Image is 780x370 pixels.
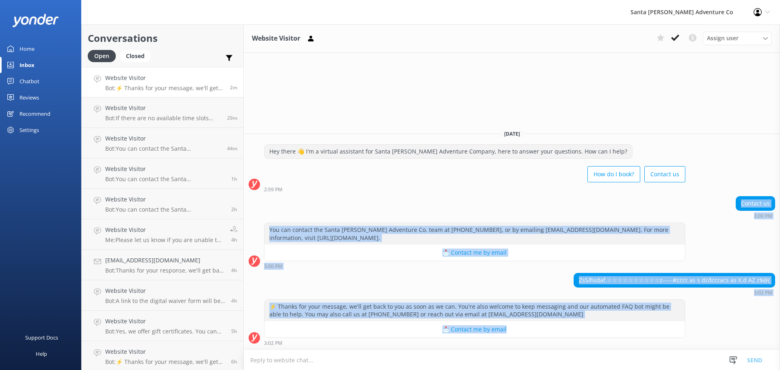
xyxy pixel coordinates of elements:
div: ⚡ Thanks for your message, we'll get back to you as soon as we can. You're also welcome to keep m... [264,300,685,321]
a: Open [88,51,120,60]
p: Bot: A link to the digital waiver form will be included in your confirmation email. Each guest mu... [105,297,225,305]
h4: Website Visitor [105,74,224,82]
p: Bot: You can contact the Santa [PERSON_NAME] Adventure Co. team at [PHONE_NUMBER], or by emailing... [105,145,221,152]
p: Bot: You can contact the Santa [PERSON_NAME] Adventure Co. team by calling [PHONE_NUMBER] or emai... [105,206,225,213]
span: Oct 07 2025 10:30am (UTC -07:00) America/Tijuana [231,297,237,304]
span: Oct 07 2025 10:42am (UTC -07:00) America/Tijuana [231,267,237,274]
p: Bot: ⚡ Thanks for your message, we'll get back to you as soon as we can. You're also welcome to k... [105,358,225,366]
div: Settings [19,122,39,138]
div: Chatbot [19,73,39,89]
h4: Website Visitor [105,317,225,326]
strong: 3:00 PM [264,264,282,269]
strong: 3:02 PM [264,341,282,346]
a: Website VisitorMe:Please let us know if you are unable to attend your tour [DATE], and provide us... [82,219,243,250]
a: Website VisitorBot:If there are no available time slots showing online, the trip is likely full. ... [82,97,243,128]
span: Oct 07 2025 08:13am (UTC -07:00) America/Tijuana [231,358,237,365]
span: Assign user [707,34,739,43]
h4: Website Visitor [105,134,221,143]
button: 📩 Contact me by email [264,245,685,261]
a: Closed [120,51,155,60]
a: Website VisitorBot:Yes, we offer gift certificates. You can buy them online at [URL][DOMAIN_NAME]... [82,311,243,341]
div: Inbox [19,57,35,73]
div: ZsSð\sdaf,☆☆☆☆☆☆☆☆☆☆z-----#zzzz as s dzðzzzacs as X,d AZ z$@( [574,273,775,287]
div: Recommend [19,106,50,122]
span: Oct 07 2025 02:18pm (UTC -07:00) America/Tijuana [227,145,237,152]
p: Bot: Yes, we offer gift certificates. You can buy them online at [URL][DOMAIN_NAME] or email [EMA... [105,328,225,335]
button: How do I book? [587,166,640,182]
a: [EMAIL_ADDRESS][DOMAIN_NAME]Bot:Thanks for your response, we'll get back to you as soon as we can... [82,250,243,280]
span: Oct 07 2025 03:02pm (UTC -07:00) America/Tijuana [230,84,237,91]
a: Website VisitorBot:A link to the digital waiver form will be included in your confirmation email.... [82,280,243,311]
div: Home [19,41,35,57]
p: Bot: You can contact the Santa [PERSON_NAME] Adventure Co. team at [PHONE_NUMBER], or by emailing... [105,175,225,183]
div: Oct 07 2025 02:59pm (UTC -07:00) America/Tijuana [264,186,685,192]
p: Bot: Thanks for your response, we'll get back to you as soon as we can during opening hours. [105,267,225,274]
div: Closed [120,50,151,62]
div: Hey there 👋 I'm a virtual assistant for Santa [PERSON_NAME] Adventure Company, here to answer you... [264,145,632,158]
strong: 3:00 PM [754,214,772,219]
h4: [EMAIL_ADDRESS][DOMAIN_NAME] [105,256,225,265]
div: Open [88,50,116,62]
h4: Website Visitor [105,164,225,173]
strong: 2:59 PM [264,187,282,192]
div: Support Docs [25,329,58,346]
div: You can contact the Santa [PERSON_NAME] Adventure Co. team at [PHONE_NUMBER], or by emailing [EMA... [264,223,685,245]
a: Website VisitorBot:You can contact the Santa [PERSON_NAME] Adventure Co. team by calling [PHONE_N... [82,189,243,219]
h4: Website Visitor [105,195,225,204]
h2: Conversations [88,30,237,46]
span: Oct 07 2025 02:33pm (UTC -07:00) America/Tijuana [227,115,237,121]
p: Me: Please let us know if you are unable to attend your tour [DATE], and provide us your booking ... [105,236,224,244]
span: Oct 07 2025 10:58am (UTC -07:00) America/Tijuana [231,236,237,243]
div: Assign User [703,32,772,45]
p: Bot: ⚡ Thanks for your message, we'll get back to you as soon as we can. You're also welcome to k... [105,84,224,92]
span: Oct 07 2025 01:59pm (UTC -07:00) America/Tijuana [231,175,237,182]
div: Reviews [19,89,39,106]
button: 📩 Contact me by email [264,321,685,338]
p: Bot: If there are no available time slots showing online, the trip is likely full. You can reach ... [105,115,221,122]
a: Website VisitorBot:You can contact the Santa [PERSON_NAME] Adventure Co. team at [PHONE_NUMBER], ... [82,128,243,158]
div: Oct 07 2025 03:00pm (UTC -07:00) America/Tijuana [736,213,775,219]
img: yonder-white-logo.png [12,14,59,27]
a: Website VisitorBot:⚡ Thanks for your message, we'll get back to you as soon as we can. You're als... [82,67,243,97]
div: Help [36,346,47,362]
h4: Website Visitor [105,104,221,113]
div: Contact us [736,197,775,210]
button: Contact us [644,166,685,182]
span: Oct 07 2025 09:07am (UTC -07:00) America/Tijuana [231,328,237,335]
div: Oct 07 2025 03:00pm (UTC -07:00) America/Tijuana [264,263,685,269]
span: [DATE] [499,130,525,137]
div: Oct 07 2025 03:02pm (UTC -07:00) America/Tijuana [574,290,775,295]
h4: Website Visitor [105,347,225,356]
h4: Website Visitor [105,225,224,234]
a: Website VisitorBot:You can contact the Santa [PERSON_NAME] Adventure Co. team at [PHONE_NUMBER], ... [82,158,243,189]
span: Oct 07 2025 12:56pm (UTC -07:00) America/Tijuana [231,206,237,213]
strong: 3:02 PM [754,290,772,295]
h4: Website Visitor [105,286,225,295]
div: Oct 07 2025 03:02pm (UTC -07:00) America/Tijuana [264,340,685,346]
h3: Website Visitor [252,33,300,44]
